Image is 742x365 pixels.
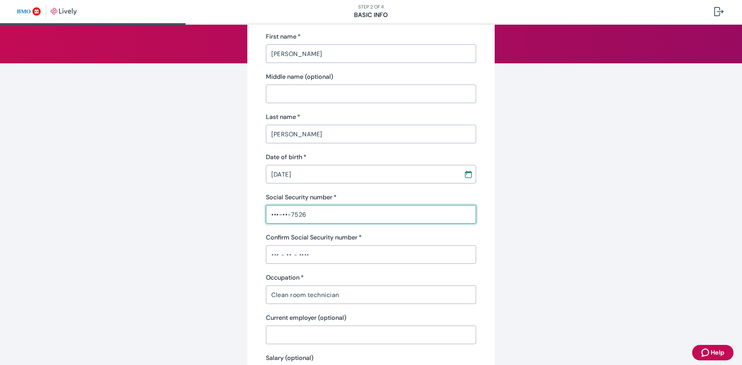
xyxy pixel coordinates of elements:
[266,207,476,222] input: ••• - •• - ••••
[692,345,733,360] button: Zendesk support iconHelp
[266,32,301,41] label: First name
[266,313,346,323] label: Current employer (optional)
[266,153,306,162] label: Date of birth
[266,247,476,262] input: ••• - •• - ••••
[461,167,475,181] button: Choose date, selected date is Dec 3, 1970
[266,193,337,202] label: Social Security number
[266,233,362,242] label: Confirm Social Security number
[266,353,313,363] label: Salary (optional)
[701,348,711,357] svg: Zendesk support icon
[266,166,458,182] input: MM / DD / YYYY
[708,2,730,21] button: Log out
[17,5,77,18] img: Lively
[711,348,724,357] span: Help
[465,170,472,178] svg: Calendar
[266,72,333,81] label: Middle name (optional)
[266,112,300,122] label: Last name
[266,273,304,282] label: Occupation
